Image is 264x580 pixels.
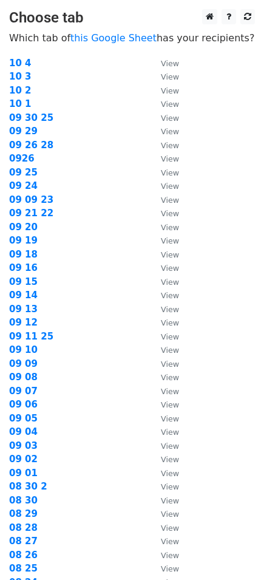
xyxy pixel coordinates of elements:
[9,235,38,246] a: 09 19
[9,358,38,369] strong: 09 09
[149,194,179,205] a: View
[161,154,179,163] small: View
[9,399,38,410] a: 09 06
[9,32,255,44] p: Which tab of has your recipients?
[149,481,179,492] a: View
[9,317,38,328] a: 09 12
[9,112,53,123] a: 09 30 25
[161,400,179,409] small: View
[149,249,179,260] a: View
[149,71,179,82] a: View
[149,413,179,424] a: View
[9,58,32,69] a: 10 4
[9,262,38,273] a: 09 16
[9,208,53,219] a: 09 21 22
[161,278,179,287] small: View
[9,98,32,109] a: 10 1
[161,346,179,355] small: View
[9,222,38,233] strong: 09 20
[70,32,157,44] a: this Google Sheet
[161,141,179,150] small: View
[161,72,179,81] small: View
[9,71,32,82] a: 10 3
[161,223,179,232] small: View
[161,551,179,560] small: View
[9,550,38,561] strong: 08 26
[149,140,179,151] a: View
[9,304,38,315] a: 09 13
[161,127,179,136] small: View
[161,469,179,478] small: View
[149,344,179,355] a: View
[161,332,179,341] small: View
[9,126,38,137] a: 09 29
[149,222,179,233] a: View
[149,276,179,287] a: View
[161,250,179,259] small: View
[9,344,38,355] a: 09 10
[161,360,179,369] small: View
[149,454,179,465] a: View
[149,399,179,410] a: View
[9,481,47,492] strong: 08 30 2
[9,372,38,383] a: 09 08
[161,537,179,546] small: View
[161,387,179,396] small: View
[149,550,179,561] a: View
[161,305,179,314] small: View
[161,86,179,95] small: View
[161,564,179,573] small: View
[161,442,179,451] small: View
[9,153,35,164] a: 0926
[9,522,38,533] a: 08 28
[149,386,179,397] a: View
[9,249,38,260] a: 09 18
[149,235,179,246] a: View
[161,524,179,533] small: View
[149,495,179,506] a: View
[161,168,179,177] small: View
[9,454,38,465] strong: 09 02
[149,98,179,109] a: View
[9,194,53,205] a: 09 09 23
[161,196,179,205] small: View
[161,414,179,423] small: View
[9,426,38,437] a: 09 04
[161,428,179,437] small: View
[149,290,179,301] a: View
[9,9,255,27] h3: Choose tab
[161,496,179,505] small: View
[149,468,179,479] a: View
[149,126,179,137] a: View
[9,468,38,479] strong: 09 01
[149,426,179,437] a: View
[9,140,53,151] a: 09 26 28
[9,167,38,178] a: 09 25
[161,59,179,68] small: View
[161,182,179,191] small: View
[9,180,38,191] strong: 09 24
[9,508,38,519] strong: 08 29
[9,536,38,547] a: 08 27
[9,495,38,506] a: 08 30
[9,563,38,574] a: 08 25
[149,317,179,328] a: View
[9,413,38,424] a: 09 05
[9,386,38,397] a: 09 07
[149,536,179,547] a: View
[149,508,179,519] a: View
[9,85,32,96] a: 10 2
